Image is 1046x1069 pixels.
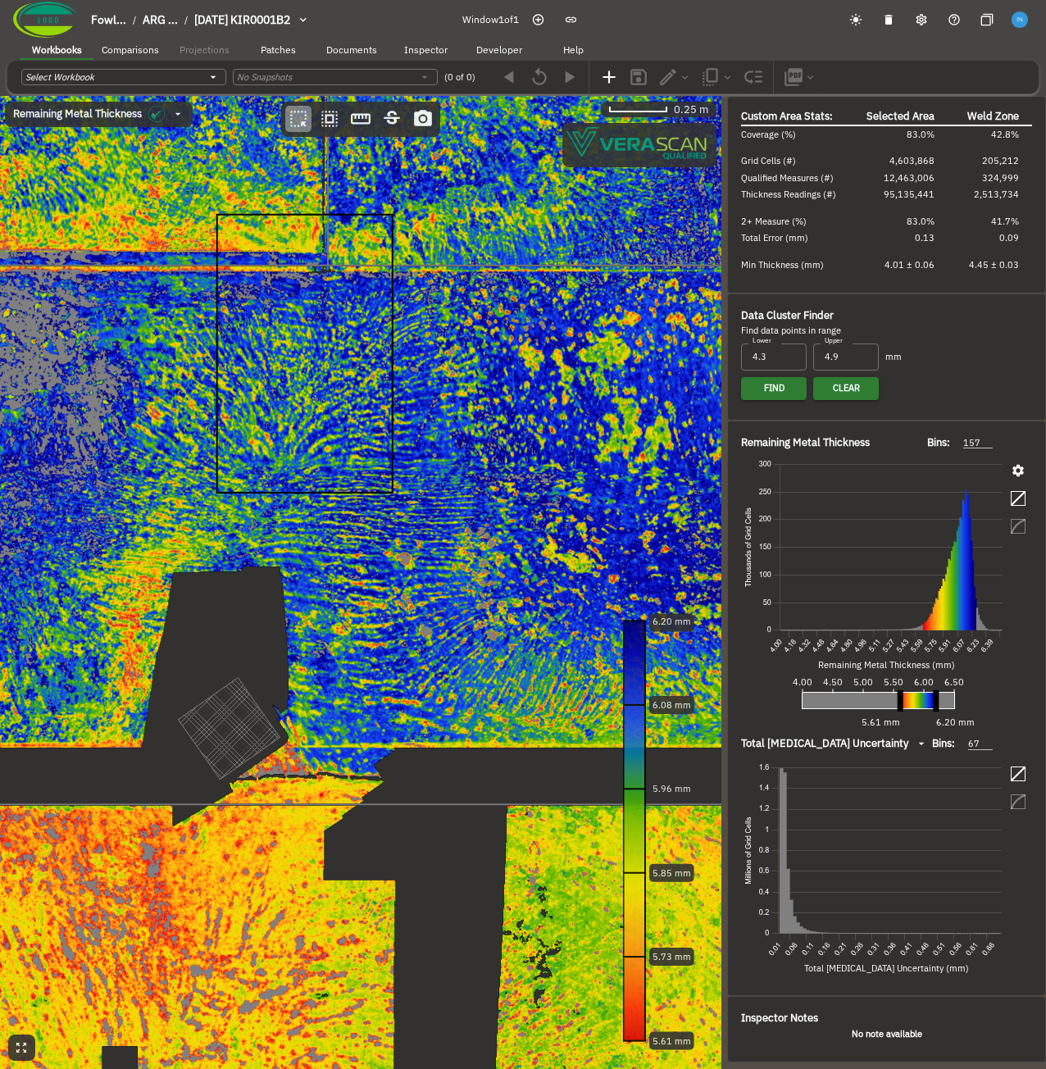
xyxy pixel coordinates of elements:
[184,13,188,27] li: /
[563,43,584,56] span: Help
[444,71,475,84] span: (0 of 0)
[999,232,1019,243] span: 0.09
[932,735,955,752] span: Bins:
[741,216,807,227] span: 2+ Measure (%)
[982,155,1019,166] span: 205,212
[476,43,522,56] span: Developer
[927,434,950,451] span: Bins:
[13,107,142,121] span: Remaining Metal Thickness
[741,377,807,400] button: Find
[462,12,519,27] span: Window 1 of 1
[969,259,1019,271] span: 4.45 ± 0.03
[143,12,178,27] span: ARG ...
[653,783,691,794] text: 5.96 mm
[25,71,94,83] i: Select Workbook
[653,951,691,962] text: 5.73 mm
[741,324,1032,338] div: Find data points in range
[852,1028,922,1039] b: No note available
[1012,11,1027,27] img: f6ffcea323530ad0f5eeb9c9447a59c5
[833,380,860,396] span: Clear
[825,336,843,346] label: Upper
[102,43,159,56] span: Comparisons
[889,155,935,166] span: 4,603,868
[566,127,712,160] img: Verascope qualified watermark
[91,12,126,27] span: Fowl...
[741,189,836,200] span: Thickness Readings (#)
[326,43,377,56] span: Documents
[907,216,935,227] span: 83.0%
[813,377,879,400] button: Clear
[741,259,824,271] span: Min Thickness (mm)
[237,71,292,83] i: No Snapshots
[653,867,691,879] text: 5.85 mm
[653,699,691,711] text: 6.08 mm
[907,129,935,140] span: 83.0%
[884,172,935,184] span: 12,463,006
[866,109,935,123] span: Selected Area
[741,129,796,140] span: Coverage (%)
[915,232,935,243] span: 0.13
[261,43,296,56] span: Patches
[674,102,708,118] span: 0.25 m
[404,43,448,56] span: Inspector
[741,155,796,166] span: Grid Cells (#)
[194,12,290,27] span: [DATE] KIR0001B2
[741,172,834,184] span: Qualified Measures (#)
[885,350,902,364] span: mm
[982,172,1019,184] span: 324,999
[148,106,165,122] img: icon in the dropdown
[741,232,808,243] span: Total Error (mm)
[741,109,833,123] span: Custom Area Stats:
[741,434,870,451] span: Remaining Metal Thickness
[991,129,1019,140] span: 42.8%
[885,259,935,271] span: 4.01 ± 0.06
[764,380,784,396] span: Find
[741,308,834,322] span: Data Cluster Finder
[884,189,935,200] span: 95,135,441
[133,13,136,27] li: /
[91,11,290,29] nav: breadcrumb
[967,109,1019,123] span: Weld Zone
[32,43,82,56] span: Workbooks
[84,7,324,34] button: breadcrumb
[974,189,1019,200] span: 2,513,734
[653,616,691,627] text: 6.20 mm
[741,1011,818,1025] span: Inspector Notes
[741,737,908,750] span: Total [MEDICAL_DATA] Uncertainty
[991,216,1019,227] span: 41.7%
[13,2,78,38] img: Company Logo
[653,1035,691,1047] text: 5.61 mm
[753,336,771,346] label: Lower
